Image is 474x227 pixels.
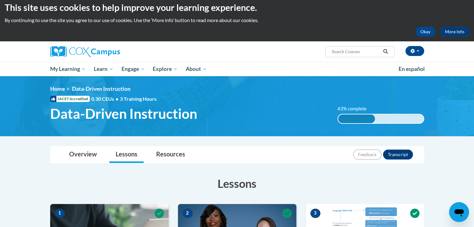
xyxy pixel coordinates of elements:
[353,150,381,160] button: Feedback
[449,202,469,222] iframe: Button to launch messaging window
[109,146,144,163] a: Lessons
[50,65,86,73] span: My Learning
[399,66,425,72] span: En español
[116,96,118,102] span: •
[383,150,413,160] button: Transcript
[5,17,469,24] p: By continuing to use the site you agree to our use of cookies. Use the ‘More info’ button to read...
[5,1,469,14] h2: This site uses cookies to help improve your learning experience.
[91,95,120,102] span: 0.30 CEUs
[117,62,149,76] a: Engage
[120,96,156,102] span: 3 Training Hours
[150,146,191,163] a: Resources
[41,62,433,76] div: Main menu
[338,105,373,112] label: 43% complete
[338,114,375,123] div: 43%
[50,96,90,102] span: IACET Accredited
[50,105,197,122] span: Data-Driven Instruction
[440,27,469,37] a: More Info
[94,65,113,73] span: Learn
[415,27,435,37] button: Okay
[331,48,381,55] input: Search Courses
[50,46,169,57] a: Cox Campus
[50,86,65,92] a: Home
[405,46,424,56] button: Account Settings
[183,209,193,218] span: 2
[90,62,117,76] a: Learn
[46,62,90,76] a: My Learning
[310,209,320,218] span: 3
[381,48,390,55] button: Search
[63,146,103,163] a: Overview
[55,209,65,218] span: 1
[186,65,207,73] span: About
[50,46,120,57] img: Cox Campus
[395,63,429,76] a: En español
[149,62,182,76] a: Explore
[122,65,145,73] span: Engage
[153,65,178,73] span: Explore
[50,176,424,191] h3: Lessons
[72,86,131,92] span: Data-Driven Instruction
[182,62,211,76] a: About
